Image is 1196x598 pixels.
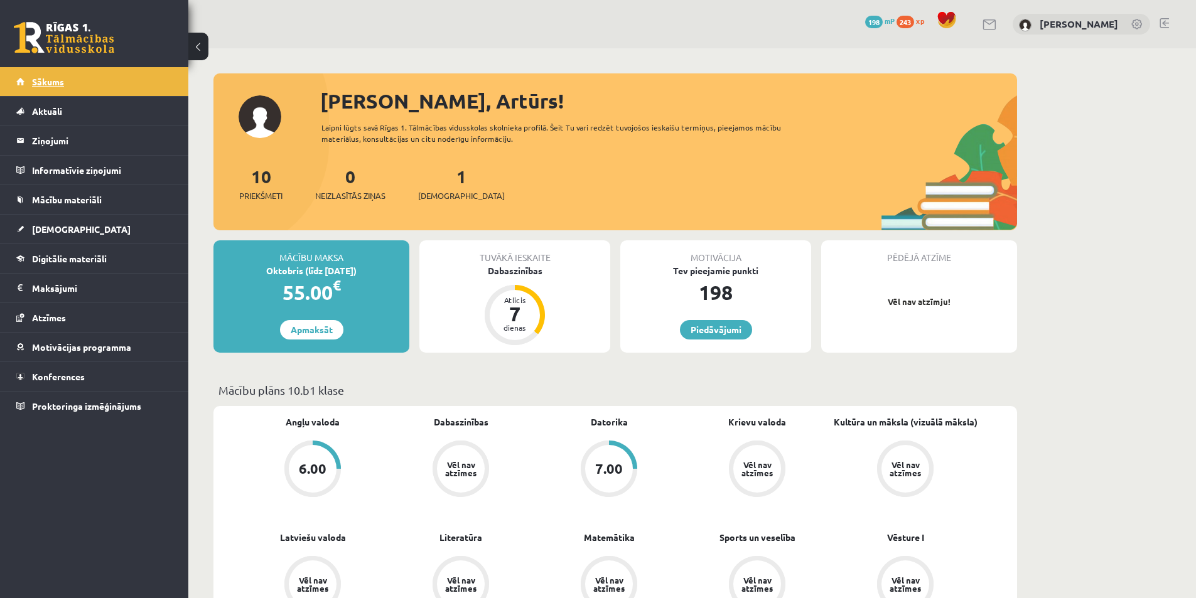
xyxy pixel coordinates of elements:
[16,67,173,96] a: Sākums
[620,240,811,264] div: Motivācija
[32,76,64,87] span: Sākums
[419,264,610,347] a: Dabaszinības Atlicis 7 dienas
[280,320,343,339] a: Apmaksāt
[32,223,131,235] span: [DEMOGRAPHIC_DATA]
[387,440,535,499] a: Vēl nav atzīmes
[887,531,924,544] a: Vēsture I
[32,105,62,117] span: Aktuāli
[728,415,786,429] a: Krievu valoda
[299,462,326,476] div: 6.00
[591,415,628,429] a: Datorika
[419,240,610,264] div: Tuvākā ieskaite
[320,86,1017,116] div: [PERSON_NAME], Artūrs!
[315,190,385,202] span: Neizlasītās ziņas
[865,16,895,26] a: 198 mP
[32,156,173,184] legend: Informatīvie ziņojumi
[418,190,505,202] span: [DEMOGRAPHIC_DATA]
[32,194,102,205] span: Mācību materiāli
[683,440,831,499] a: Vēl nav atzīmes
[16,215,173,243] a: [DEMOGRAPHIC_DATA]
[280,531,346,544] a: Latviešu valoda
[740,576,775,592] div: Vēl nav atzīmes
[888,576,923,592] div: Vēl nav atzīmes
[496,304,534,324] div: 7
[321,122,804,144] div: Laipni lūgts savā Rīgas 1. Tālmācības vidusskolas skolnieka profilā. Šeit Tu vari redzēt tuvojošo...
[32,253,107,264] span: Digitālie materiāli
[591,576,627,592] div: Vēl nav atzīmes
[434,415,488,429] a: Dabaszinības
[32,274,173,302] legend: Maksājumi
[719,531,795,544] a: Sports un veselība
[535,440,683,499] a: 7.00
[16,333,173,361] a: Motivācijas programma
[680,320,752,339] a: Piedāvājumi
[32,126,173,155] legend: Ziņojumi
[916,16,924,26] span: xp
[620,264,811,277] div: Tev pieejamie punkti
[16,185,173,214] a: Mācību materiāli
[239,190,283,202] span: Priekšmeti
[1040,18,1118,30] a: [PERSON_NAME]
[821,240,1017,264] div: Pēdējā atzīme
[16,362,173,391] a: Konferences
[239,165,283,202] a: 10Priekšmeti
[32,312,66,323] span: Atzīmes
[239,440,387,499] a: 6.00
[443,576,478,592] div: Vēl nav atzīmes
[897,16,930,26] a: 243 xp
[595,462,623,476] div: 7.00
[439,531,482,544] a: Literatūra
[218,382,1012,398] p: Mācību plāns 10.b1 klase
[16,274,173,302] a: Maksājumi
[865,16,883,28] span: 198
[213,264,409,277] div: Oktobris (līdz [DATE])
[16,392,173,420] a: Proktoringa izmēģinājums
[496,324,534,331] div: dienas
[14,22,114,53] a: Rīgas 1. Tālmācības vidusskola
[295,576,330,592] div: Vēl nav atzīmes
[831,440,979,499] a: Vēl nav atzīmes
[827,296,1011,308] p: Vēl nav atzīmju!
[213,277,409,307] div: 55.00
[584,531,635,544] a: Matemātika
[32,400,141,412] span: Proktoringa izmēģinājums
[32,371,85,382] span: Konferences
[419,264,610,277] div: Dabaszinības
[315,165,385,202] a: 0Neizlasītās ziņas
[213,240,409,264] div: Mācību maksa
[885,16,895,26] span: mP
[888,461,923,477] div: Vēl nav atzīmes
[1019,19,1032,31] img: Artūrs Keinovskis
[16,156,173,184] a: Informatīvie ziņojumi
[16,303,173,332] a: Atzīmes
[620,277,811,307] div: 198
[16,97,173,125] a: Aktuāli
[32,341,131,353] span: Motivācijas programma
[286,415,340,429] a: Angļu valoda
[443,461,478,477] div: Vēl nav atzīmes
[333,276,341,294] span: €
[740,461,775,477] div: Vēl nav atzīmes
[16,244,173,273] a: Digitālie materiāli
[418,165,505,202] a: 1[DEMOGRAPHIC_DATA]
[16,126,173,155] a: Ziņojumi
[897,16,914,28] span: 243
[496,296,534,304] div: Atlicis
[834,415,978,429] a: Kultūra un māksla (vizuālā māksla)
